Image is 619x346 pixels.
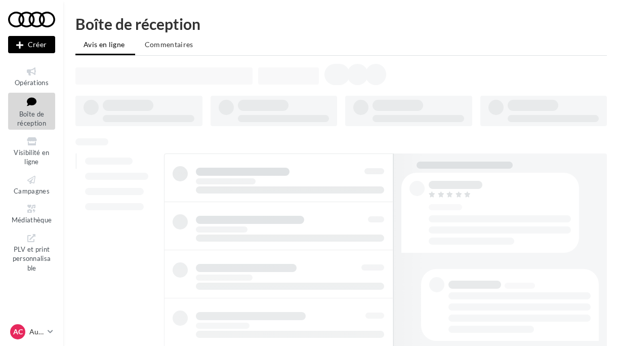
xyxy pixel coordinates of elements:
[29,327,44,337] p: Audi CHAMBOURCY
[13,243,51,272] span: PLV et print personnalisable
[8,36,55,53] div: Nouvelle campagne
[8,322,55,341] a: AC Audi CHAMBOURCY
[8,230,55,275] a: PLV et print personnalisable
[145,40,193,49] span: Commentaires
[8,134,55,168] a: Visibilité en ligne
[8,201,55,226] a: Médiathèque
[17,110,46,128] span: Boîte de réception
[14,148,49,166] span: Visibilité en ligne
[8,64,55,89] a: Opérations
[75,16,607,31] div: Boîte de réception
[8,93,55,130] a: Boîte de réception
[12,216,52,224] span: Médiathèque
[14,187,50,195] span: Campagnes
[8,36,55,53] button: Créer
[13,327,23,337] span: AC
[15,79,49,87] span: Opérations
[8,172,55,197] a: Campagnes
